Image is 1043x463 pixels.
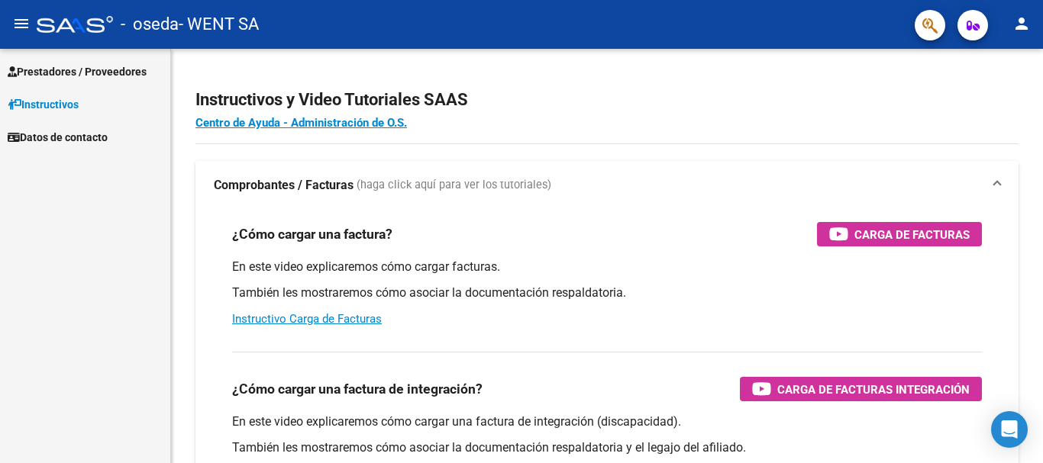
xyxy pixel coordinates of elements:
span: Carga de Facturas Integración [777,380,970,399]
button: Carga de Facturas [817,222,982,246]
mat-icon: person [1012,14,1031,33]
p: También les mostraremos cómo asociar la documentación respaldatoria y el legajo del afiliado. [232,439,982,456]
span: - oseda [121,8,179,41]
h2: Instructivos y Video Tutoriales SAAS [195,85,1019,114]
span: (haga click aquí para ver los tutoriales) [357,177,551,194]
span: - WENT SA [179,8,259,41]
strong: Comprobantes / Facturas [214,177,354,194]
a: Instructivo Carga de Facturas [232,312,382,326]
p: En este video explicaremos cómo cargar facturas. [232,259,982,275]
button: Carga de Facturas Integración [740,377,982,401]
span: Instructivos [8,96,79,113]
p: También les mostraremos cómo asociar la documentación respaldatoria. [232,285,982,301]
span: Carga de Facturas [854,225,970,244]
div: Open Intercom Messenger [991,411,1028,448]
a: Centro de Ayuda - Administración de O.S. [195,116,407,130]
p: En este video explicaremos cómo cargar una factura de integración (discapacidad). [232,413,982,430]
span: Datos de contacto [8,129,108,146]
h3: ¿Cómo cargar una factura? [232,223,392,245]
mat-icon: menu [12,14,31,33]
h3: ¿Cómo cargar una factura de integración? [232,378,483,400]
span: Prestadores / Proveedores [8,63,147,80]
mat-expansion-panel-header: Comprobantes / Facturas (haga click aquí para ver los tutoriales) [195,161,1019,210]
